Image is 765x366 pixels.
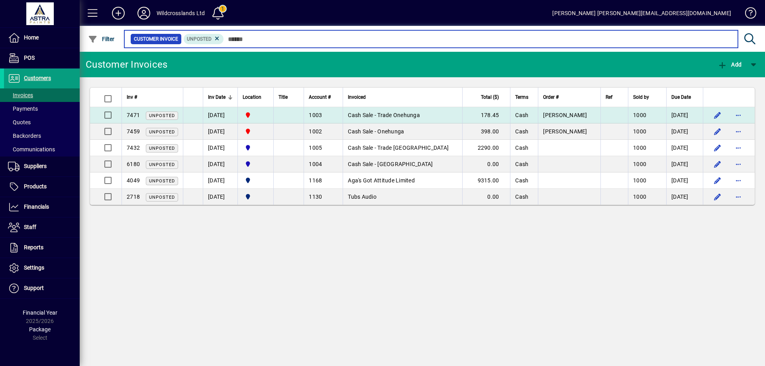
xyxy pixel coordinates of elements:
span: Christchurch [243,160,269,168]
span: Package [29,326,51,333]
div: Total ($) [467,93,506,102]
td: [DATE] [666,189,703,205]
td: [DATE] [203,123,237,140]
a: Reports [4,238,80,258]
a: Payments [4,102,80,115]
span: Backorders [8,133,41,139]
button: Edit [711,141,724,154]
button: Add [716,57,743,72]
span: Unposted [149,146,175,151]
td: 2290.00 [462,140,510,156]
span: Unposted [149,129,175,135]
div: Sold by [633,93,661,102]
td: [DATE] [203,156,237,172]
span: Products [24,183,47,190]
div: Inv Date [208,93,233,102]
span: Onehunga [243,111,269,119]
span: Customers [24,75,51,81]
span: 7471 [127,112,140,118]
span: 1000 [633,194,646,200]
button: More options [732,158,745,170]
div: Inv # [127,93,178,102]
span: Due Date [671,93,691,102]
span: Panmure [243,192,269,201]
span: Payments [8,106,38,112]
span: 1168 [309,177,322,184]
span: Financial Year [23,309,57,316]
button: Profile [131,6,157,20]
span: Suppliers [24,163,47,169]
div: [PERSON_NAME] [PERSON_NAME][EMAIL_ADDRESS][DOMAIN_NAME] [552,7,731,20]
span: 1000 [633,128,646,135]
span: Cash Sale - Onehunga [348,128,404,135]
span: Order # [543,93,559,102]
a: Invoices [4,88,80,102]
span: Cash [515,128,528,135]
td: [DATE] [666,107,703,123]
td: [DATE] [666,172,703,189]
span: Unposted [187,36,212,42]
a: Financials [4,197,80,217]
div: Location [243,93,269,102]
button: Filter [86,32,117,46]
span: Onehunga [243,127,269,136]
span: [PERSON_NAME] [543,112,587,118]
span: Cash [515,161,528,167]
div: Order # [543,93,595,102]
span: 1000 [633,112,646,118]
div: Invoiced [348,93,457,102]
button: Edit [711,174,724,187]
span: 1000 [633,145,646,151]
span: Panmure [243,176,269,185]
span: Inv # [127,93,137,102]
td: 398.00 [462,123,510,140]
td: [DATE] [203,107,237,123]
span: Inv Date [208,93,226,102]
span: Home [24,34,39,41]
span: Filter [88,36,115,42]
button: Edit [711,125,724,138]
span: 7432 [127,145,140,151]
a: Communications [4,143,80,156]
span: Support [24,285,44,291]
button: More options [732,125,745,138]
span: 1003 [309,112,322,118]
button: Edit [711,158,724,170]
div: Due Date [671,93,698,102]
mat-chip: Customer Invoice Status: Unposted [184,34,224,44]
span: Invoiced [348,93,366,102]
td: [DATE] [666,123,703,140]
div: Ref [606,93,623,102]
a: Knowledge Base [739,2,755,27]
td: [DATE] [203,172,237,189]
span: POS [24,55,35,61]
td: 9315.00 [462,172,510,189]
button: More options [732,190,745,203]
span: Cash Sale - Trade [GEOGRAPHIC_DATA] [348,145,449,151]
span: Add [718,61,741,68]
a: Products [4,177,80,197]
button: More options [732,141,745,154]
button: More options [732,109,745,121]
div: Account # [309,93,338,102]
span: Tubs Audio [348,194,377,200]
span: 1000 [633,161,646,167]
span: Sold by [633,93,649,102]
td: [DATE] [203,189,237,205]
td: [DATE] [666,140,703,156]
span: 1002 [309,128,322,135]
div: Customer Invoices [86,58,167,71]
button: Add [106,6,131,20]
span: Staff [24,224,36,230]
td: [DATE] [666,156,703,172]
span: Invoices [8,92,33,98]
span: Ref [606,93,612,102]
span: Christchurch [243,143,269,152]
span: Financials [24,204,49,210]
span: 7459 [127,128,140,135]
a: Settings [4,258,80,278]
span: Unposted [149,162,175,167]
span: Reports [24,244,43,251]
button: Edit [711,190,724,203]
span: Cash Sale - [GEOGRAPHIC_DATA] [348,161,433,167]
